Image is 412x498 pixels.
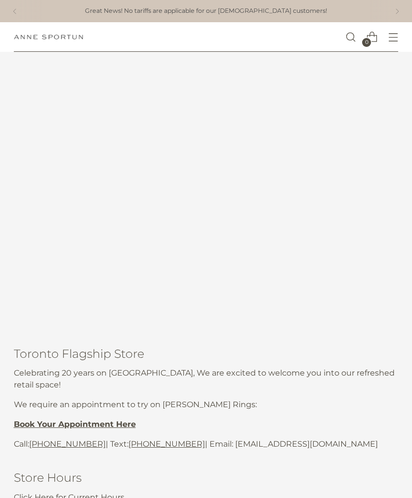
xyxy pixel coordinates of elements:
a: Great News! No tariffs are applicable for our [DEMOGRAPHIC_DATA] customers! [85,6,327,16]
button: Open menu modal [383,27,403,47]
p: Celebrating 20 years on [GEOGRAPHIC_DATA], We are excited to welcome you into our refreshed retai... [14,367,399,391]
a: Open search modal [340,27,361,47]
a: [PHONE_NUMBER] [128,439,205,449]
a: Open cart modal [362,27,382,47]
p: We require an appointment to try on [PERSON_NAME] Rings: [14,399,399,411]
a: Anne Sportun Fine Jewellery [14,35,83,39]
span: 0 [362,38,371,47]
h2: Toronto Flagship Store [14,346,399,361]
p: Call: | Text: | Email: [EMAIL_ADDRESS][DOMAIN_NAME] [14,438,399,450]
h2: Store Hours [14,470,399,485]
a: Book Your Appointment Here [14,420,136,429]
a: [PHONE_NUMBER] [29,439,106,449]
